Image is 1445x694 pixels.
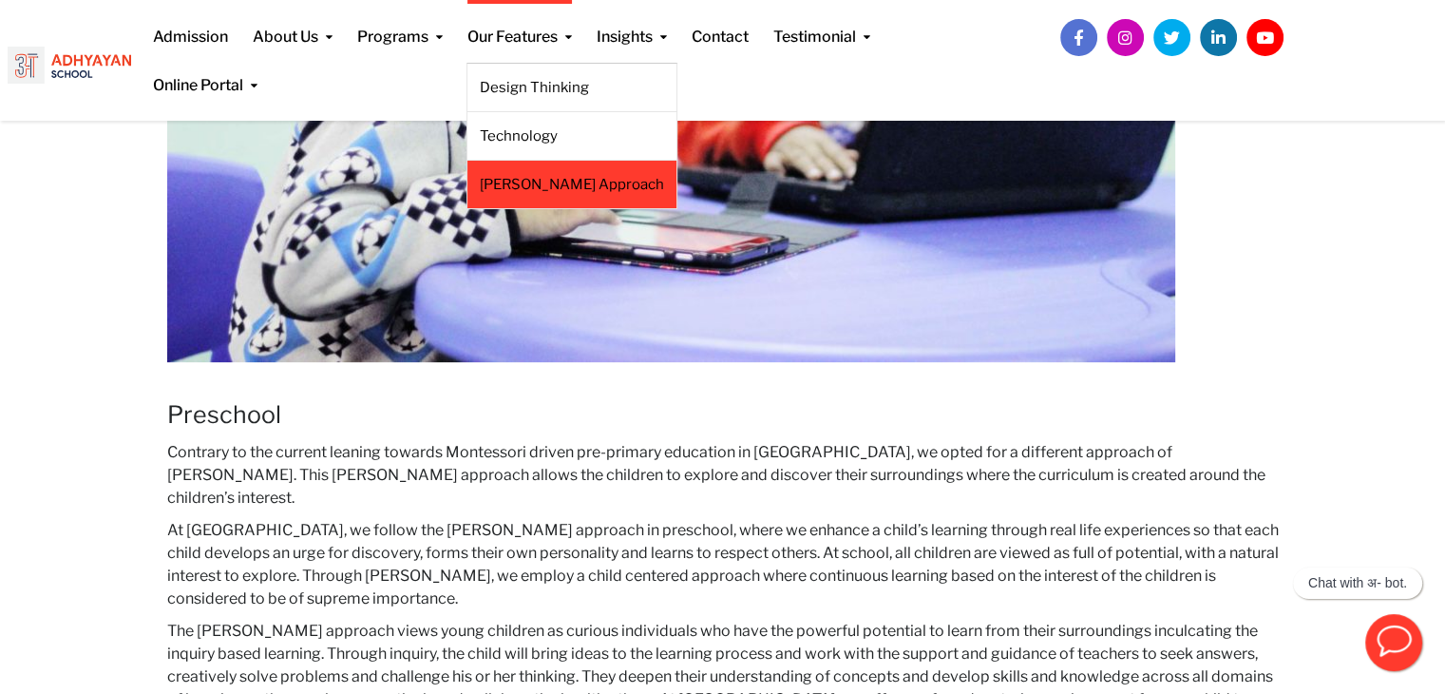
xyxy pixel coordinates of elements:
p: At [GEOGRAPHIC_DATA], we follow the [PERSON_NAME] approach in preschool, where we enhance a child... [167,519,1279,610]
p: Chat with अ- bot. [1308,575,1407,591]
a: Online Portal [153,48,257,97]
a: [PERSON_NAME] Approach [480,174,664,195]
a: Technology [480,125,664,146]
a: Design Thinking [480,77,664,98]
h4: Preschool [167,395,1279,434]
